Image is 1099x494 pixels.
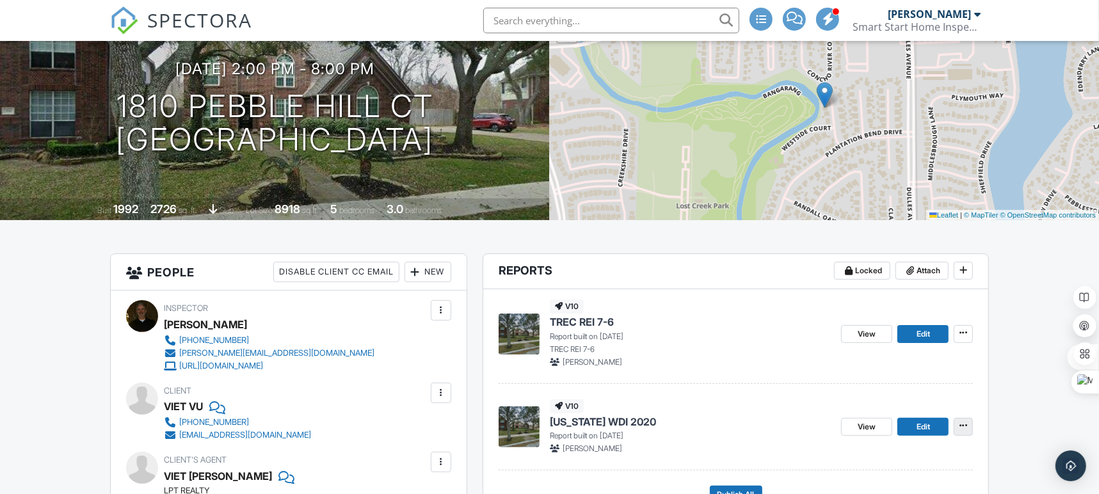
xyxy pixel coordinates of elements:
[97,205,111,215] span: Built
[164,429,311,442] a: [EMAIL_ADDRESS][DOMAIN_NAME]
[164,360,374,372] a: [URL][DOMAIN_NAME]
[179,205,197,215] span: sq. ft.
[179,348,374,358] div: [PERSON_NAME][EMAIL_ADDRESS][DOMAIN_NAME]
[273,262,399,282] div: Disable Client CC Email
[164,466,272,486] a: VIET [PERSON_NAME]
[246,205,273,215] span: Lot Size
[483,8,739,33] input: Search everything...
[164,303,208,313] span: Inspector
[116,90,433,157] h1: 1810 Pebble Hill Ct [GEOGRAPHIC_DATA]
[113,202,138,216] div: 1992
[275,202,300,216] div: 8918
[1000,211,1096,219] a: © OpenStreetMap contributors
[405,262,451,282] div: New
[179,335,249,346] div: [PHONE_NUMBER]
[179,430,311,440] div: [EMAIL_ADDRESS][DOMAIN_NAME]
[164,334,374,347] a: [PHONE_NUMBER]
[179,361,263,371] div: [URL][DOMAIN_NAME]
[964,211,999,219] a: © MapTiler
[164,416,311,429] a: [PHONE_NUMBER]
[179,417,249,427] div: [PHONE_NUMBER]
[111,254,467,291] h3: People
[929,211,958,219] a: Leaflet
[387,202,403,216] div: 3.0
[110,6,138,35] img: The Best Home Inspection Software - Spectora
[1055,450,1086,481] div: Open Intercom Messenger
[888,8,971,20] div: [PERSON_NAME]
[147,6,252,33] span: SPECTORA
[164,397,203,416] div: VIET VU
[330,202,337,216] div: 5
[150,202,177,216] div: 2726
[817,82,833,108] img: Marker
[164,315,247,334] div: [PERSON_NAME]
[405,205,442,215] span: bathrooms
[853,20,981,33] div: Smart Start Home Inspection, PLLC
[110,17,252,44] a: SPECTORA
[164,386,191,395] span: Client
[175,60,374,77] h3: [DATE] 2:00 pm - 8:00 pm
[164,455,227,465] span: Client's Agent
[220,205,234,215] span: slab
[302,205,318,215] span: sq.ft.
[960,211,962,219] span: |
[339,205,374,215] span: bedrooms
[164,347,374,360] a: [PERSON_NAME][EMAIL_ADDRESS][DOMAIN_NAME]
